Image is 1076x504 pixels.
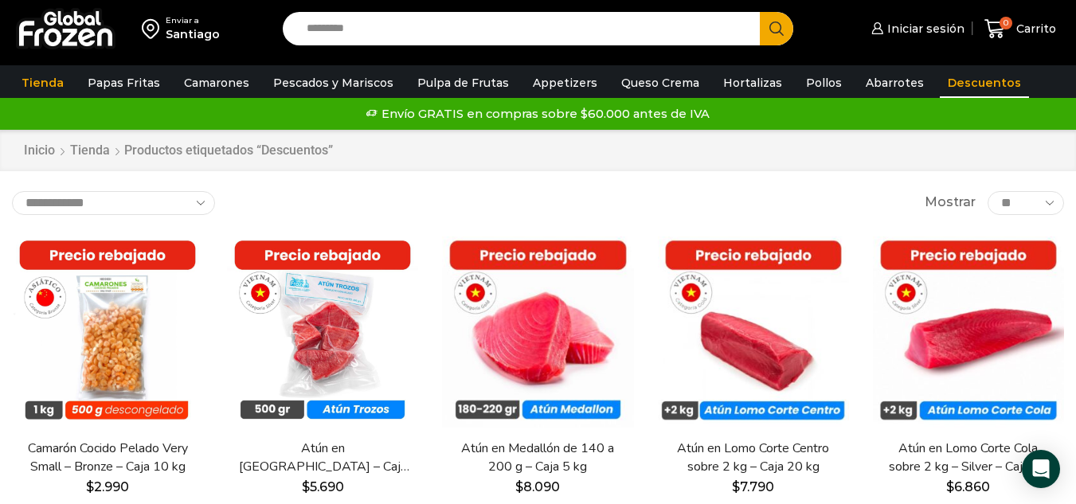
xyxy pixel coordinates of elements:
a: Camarón Cocido Pelado Very Small – Bronze – Caja 10 kg [22,440,194,476]
a: Tienda [14,68,72,98]
a: Descuentos [940,68,1029,98]
a: Pescados y Mariscos [265,68,401,98]
span: Mostrar [925,193,976,212]
a: Hortalizas [715,68,790,98]
a: Inicio [23,142,56,160]
a: Atún en Medallón de 140 a 200 g – Caja 5 kg [452,440,624,476]
bdi: 7.790 [732,479,774,494]
button: Search button [760,12,793,45]
a: Queso Crema [613,68,707,98]
a: Appetizers [525,68,605,98]
a: Pulpa de Frutas [409,68,517,98]
span: $ [946,479,954,494]
a: Abarrotes [858,68,932,98]
span: $ [732,479,740,494]
h1: Productos etiquetados “Descuentos” [124,143,333,158]
bdi: 5.690 [302,479,344,494]
span: $ [86,479,94,494]
span: 0 [1000,17,1012,29]
span: $ [302,479,310,494]
a: 0 Carrito [980,10,1060,48]
nav: Breadcrumb [23,142,333,160]
bdi: 2.990 [86,479,129,494]
a: Camarones [176,68,257,98]
div: Open Intercom Messenger [1022,450,1060,488]
a: Tienda [69,142,111,160]
div: Santiago [166,26,220,42]
bdi: 8.090 [515,479,560,494]
span: Carrito [1012,21,1056,37]
select: Pedido de la tienda [12,191,215,215]
a: Iniciar sesión [867,13,964,45]
span: $ [515,479,523,494]
a: Pollos [798,68,850,98]
a: Atún en [GEOGRAPHIC_DATA] – Caja 10 kg [237,440,409,476]
a: Atún en Lomo Corte Cola sobre 2 kg – Silver – Caja 20 kg [882,440,1054,476]
a: Atún en Lomo Corte Centro sobre 2 kg – Caja 20 kg [667,440,839,476]
span: Iniciar sesión [883,21,964,37]
img: address-field-icon.svg [142,15,166,42]
div: Enviar a [166,15,220,26]
bdi: 6.860 [946,479,990,494]
a: Papas Fritas [80,68,168,98]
